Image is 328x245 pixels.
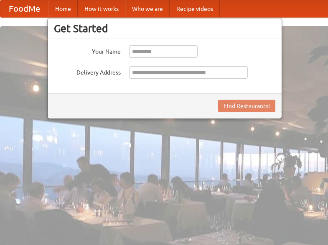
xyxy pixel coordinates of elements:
[170,0,220,17] a: Recipe videos
[78,0,125,17] a: How it works
[0,0,48,17] a: FoodMe
[54,66,121,77] label: Delivery Address
[48,0,78,17] a: Home
[218,100,275,112] button: Find Restaurants!
[125,0,170,17] a: Who we are
[54,45,121,56] label: Your Name
[54,22,275,35] h3: Get Started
